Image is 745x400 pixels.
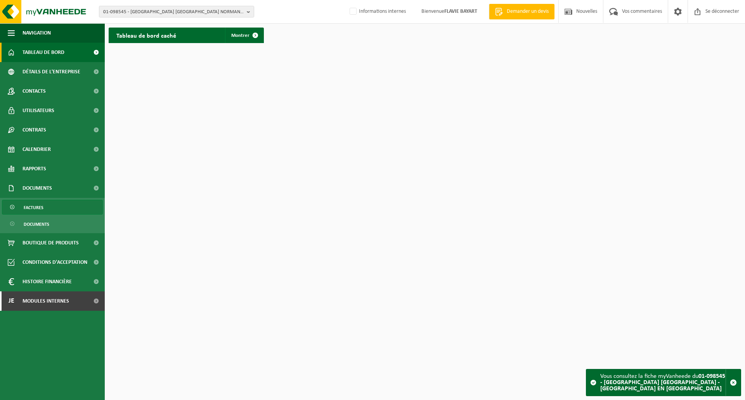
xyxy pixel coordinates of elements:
font: Histoire financière [23,279,72,285]
font: Modules internes [23,298,69,304]
a: Documents [2,216,103,231]
font: Documents [24,222,49,227]
font: Factures [24,206,43,210]
font: Tableau de bord [23,50,64,55]
font: Informations internes [359,9,406,14]
font: Montrer [231,33,249,38]
font: Rapports [23,166,46,172]
font: Conditions d'acceptation [23,260,87,265]
font: Demander un devis [507,9,549,14]
font: 01-098545 - [GEOGRAPHIC_DATA] [GEOGRAPHIC_DATA] - [GEOGRAPHIC_DATA] EN [GEOGRAPHIC_DATA] [600,373,725,392]
a: Demander un devis [489,4,554,19]
a: Montrer [225,28,263,43]
font: Se déconnecter [705,9,739,14]
font: je [9,297,14,305]
font: Documents [23,185,52,191]
a: Factures [2,200,103,215]
font: Calendrier [23,147,51,152]
font: Bienvenue [421,9,444,14]
font: 01-098545 - [GEOGRAPHIC_DATA] [GEOGRAPHIC_DATA] NORMANDIE - [GEOGRAPHIC_DATA] ET [GEOGRAPHIC_DATA] [103,9,345,14]
font: Boutique de produits [23,240,79,246]
font: Détails de l'entreprise [23,69,80,75]
button: 01-098545 - [GEOGRAPHIC_DATA] [GEOGRAPHIC_DATA] NORMANDIE - [GEOGRAPHIC_DATA] ET [GEOGRAPHIC_DATA] [99,6,254,17]
font: Contacts [23,88,46,94]
font: Nouvelles [576,9,597,14]
font: Utilisateurs [23,108,54,114]
font: Navigation [23,30,51,36]
font: Vous consultez la fiche myVanheede du [600,373,698,379]
font: FLAVIE BAYART [444,9,477,14]
font: Contrats [23,127,46,133]
font: Tableau de bord caché [116,33,176,39]
font: Vos commentaires [622,9,662,14]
